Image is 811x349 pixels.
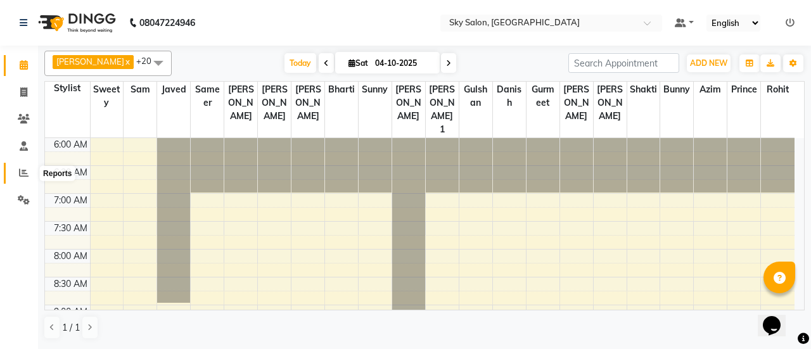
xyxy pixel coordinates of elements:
span: [PERSON_NAME] [224,82,257,124]
div: 6:00 AM [51,138,90,151]
b: 08047224946 [139,5,195,41]
span: Danish [493,82,526,111]
span: [PERSON_NAME] 1 [426,82,459,137]
span: shakti [627,82,660,98]
div: 8:30 AM [51,277,90,291]
span: [PERSON_NAME] [258,82,291,124]
span: [PERSON_NAME] [56,56,124,67]
span: sam [124,82,156,98]
span: rohit [761,82,795,98]
span: Today [284,53,316,73]
span: sweety [91,82,124,111]
span: [PERSON_NAME] [560,82,593,124]
button: ADD NEW [687,54,731,72]
span: [PERSON_NAME] [392,82,425,124]
span: Bunny [660,82,693,98]
span: prince [727,82,760,98]
div: 7:30 AM [51,222,90,235]
span: 1 / 1 [62,321,80,334]
span: Gulshan [459,82,492,111]
div: Stylist [45,82,90,95]
span: [PERSON_NAME] [594,82,627,124]
span: [PERSON_NAME] [291,82,324,124]
span: +20 [136,56,161,66]
div: 8:00 AM [51,250,90,263]
span: sameer [191,82,224,111]
input: 2025-10-04 [371,54,435,73]
iframe: chat widget [758,298,798,336]
span: javed [157,82,190,98]
span: ADD NEW [690,58,727,68]
span: Sat [345,58,371,68]
span: gurmeet [527,82,559,111]
input: Search Appointment [568,53,679,73]
div: Reports [40,166,75,181]
span: bharti [325,82,358,98]
div: 7:00 AM [51,194,90,207]
div: 9:00 AM [51,305,90,319]
img: logo [32,5,119,41]
span: sunny [359,82,392,98]
span: azim [694,82,727,98]
a: x [124,56,130,67]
